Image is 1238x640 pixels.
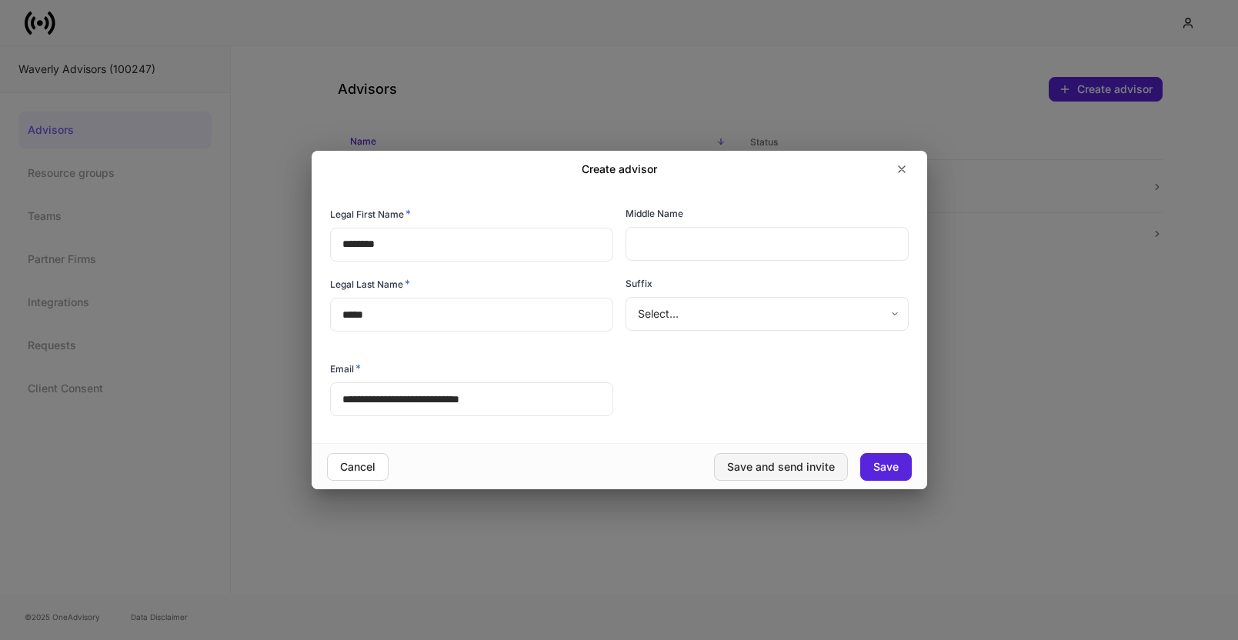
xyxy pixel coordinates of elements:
[626,276,652,291] h6: Suffix
[626,297,908,331] div: Select...
[626,206,683,221] h6: Middle Name
[582,162,657,177] h2: Create advisor
[327,453,389,481] button: Cancel
[727,462,835,472] div: Save and send invite
[330,361,361,376] h6: Email
[873,462,899,472] div: Save
[330,206,411,222] h6: Legal First Name
[714,453,848,481] button: Save and send invite
[330,276,410,292] h6: Legal Last Name
[340,462,375,472] div: Cancel
[860,453,912,481] button: Save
